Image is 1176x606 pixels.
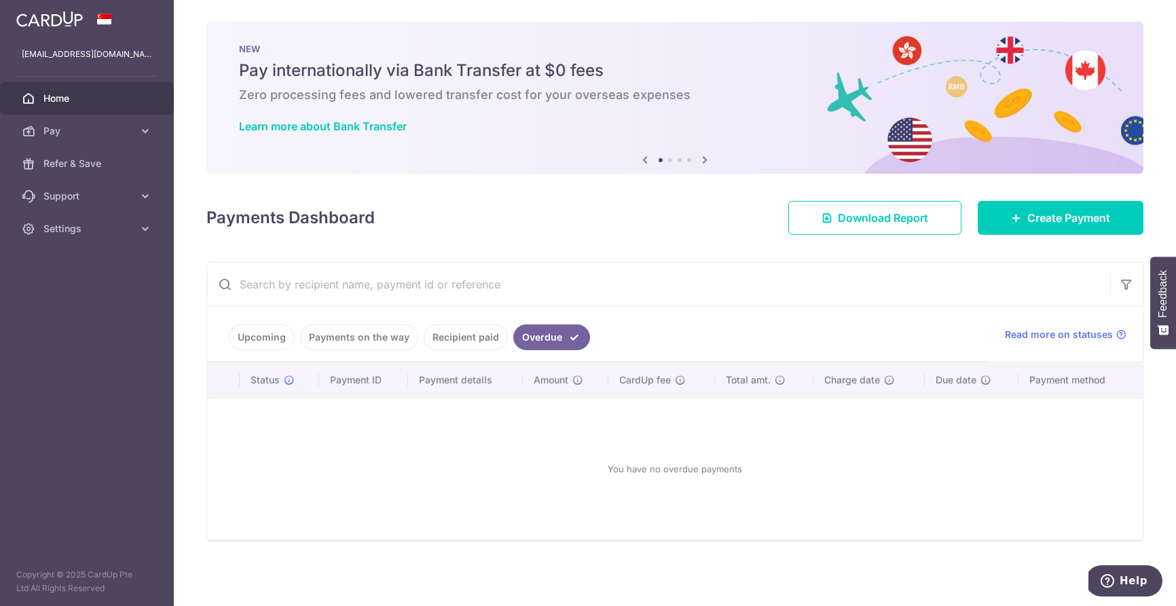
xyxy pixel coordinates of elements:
[726,373,771,387] span: Total amt.
[239,60,1111,81] h5: Pay internationally via Bank Transfer at $0 fees
[239,87,1111,103] h6: Zero processing fees and lowered transfer cost for your overseas expenses
[239,43,1111,54] p: NEW
[1088,565,1162,599] iframe: Opens a widget where you can find more information
[1018,362,1143,398] th: Payment method
[1150,257,1176,349] button: Feedback - Show survey
[534,373,568,387] span: Amount
[206,206,375,230] h4: Payments Dashboard
[16,11,83,27] img: CardUp
[206,22,1143,174] img: Bank transfer banner
[424,324,508,350] a: Recipient paid
[43,157,133,170] span: Refer & Save
[1027,210,1110,226] span: Create Payment
[513,324,590,350] a: Overdue
[1157,270,1169,318] span: Feedback
[824,373,880,387] span: Charge date
[1005,328,1113,341] span: Read more on statuses
[43,222,133,235] span: Settings
[788,201,961,235] a: Download Report
[978,201,1143,235] a: Create Payment
[223,409,1126,529] div: You have no overdue payments
[408,362,523,398] th: Payment details
[207,263,1110,306] input: Search by recipient name, payment id or reference
[22,48,152,61] p: [EMAIL_ADDRESS][DOMAIN_NAME]
[838,210,928,226] span: Download Report
[619,373,671,387] span: CardUp fee
[43,124,133,138] span: Pay
[1005,328,1126,341] a: Read more on statuses
[319,362,407,398] th: Payment ID
[43,189,133,203] span: Support
[936,373,976,387] span: Due date
[43,92,133,105] span: Home
[251,373,280,387] span: Status
[239,119,407,133] a: Learn more about Bank Transfer
[229,324,295,350] a: Upcoming
[300,324,418,350] a: Payments on the way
